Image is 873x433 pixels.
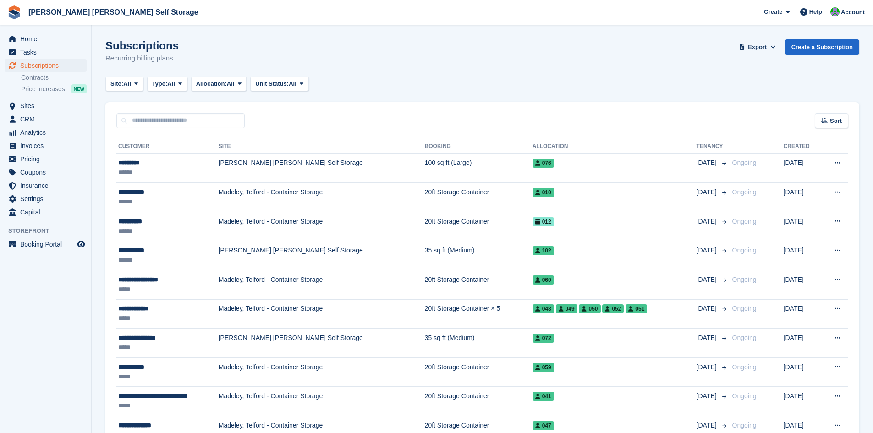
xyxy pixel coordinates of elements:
[20,179,75,192] span: Insurance
[737,39,778,55] button: Export
[425,329,533,358] td: 35 sq ft (Medium)
[697,217,719,226] span: [DATE]
[425,139,533,154] th: Booking
[533,275,554,285] span: 060
[219,153,425,183] td: [PERSON_NAME] [PERSON_NAME] Self Storage
[785,39,859,55] a: Create a Subscription
[697,333,719,343] span: [DATE]
[732,422,757,429] span: Ongoing
[425,241,533,270] td: 35 sq ft (Medium)
[20,238,75,251] span: Booking Portal
[697,362,719,372] span: [DATE]
[8,226,91,236] span: Storefront
[732,247,757,254] span: Ongoing
[105,39,179,52] h1: Subscriptions
[21,85,65,93] span: Price increases
[533,159,554,168] span: 076
[123,79,131,88] span: All
[20,166,75,179] span: Coupons
[732,276,757,283] span: Ongoing
[425,153,533,183] td: 100 sq ft (Large)
[784,329,821,358] td: [DATE]
[219,270,425,300] td: Madeley, Telford - Container Storage
[784,387,821,416] td: [DATE]
[784,139,821,154] th: Created
[20,139,75,152] span: Invoices
[147,77,187,92] button: Type: All
[784,357,821,387] td: [DATE]
[191,77,247,92] button: Allocation: All
[784,153,821,183] td: [DATE]
[5,46,87,59] a: menu
[219,387,425,416] td: Madeley, Telford - Container Storage
[71,84,87,93] div: NEW
[697,246,719,255] span: [DATE]
[425,183,533,212] td: 20ft Storage Container
[219,241,425,270] td: [PERSON_NAME] [PERSON_NAME] Self Storage
[255,79,289,88] span: Unit Status:
[784,212,821,241] td: [DATE]
[76,239,87,250] a: Preview store
[21,73,87,82] a: Contracts
[219,329,425,358] td: [PERSON_NAME] [PERSON_NAME] Self Storage
[732,305,757,312] span: Ongoing
[7,5,21,19] img: stora-icon-8386f47178a22dfd0bd8f6a31ec36ba5ce8667c1dd55bd0f319d3a0aa187defe.svg
[20,46,75,59] span: Tasks
[20,192,75,205] span: Settings
[602,304,624,313] span: 052
[227,79,235,88] span: All
[697,187,719,197] span: [DATE]
[425,212,533,241] td: 20ft Storage Container
[830,116,842,126] span: Sort
[697,421,719,430] span: [DATE]
[5,59,87,72] a: menu
[20,153,75,165] span: Pricing
[556,304,577,313] span: 049
[5,166,87,179] a: menu
[784,270,821,300] td: [DATE]
[732,218,757,225] span: Ongoing
[697,139,729,154] th: Tenancy
[732,363,757,371] span: Ongoing
[219,183,425,212] td: Madeley, Telford - Container Storage
[250,77,308,92] button: Unit Status: All
[21,84,87,94] a: Price increases NEW
[533,188,554,197] span: 010
[732,392,757,400] span: Ongoing
[196,79,227,88] span: Allocation:
[697,275,719,285] span: [DATE]
[533,246,554,255] span: 102
[425,270,533,300] td: 20ft Storage Container
[219,299,425,329] td: Madeley, Telford - Container Storage
[110,79,123,88] span: Site:
[784,241,821,270] td: [DATE]
[697,304,719,313] span: [DATE]
[732,159,757,166] span: Ongoing
[20,59,75,72] span: Subscriptions
[116,139,219,154] th: Customer
[5,113,87,126] a: menu
[20,206,75,219] span: Capital
[105,77,143,92] button: Site: All
[425,299,533,329] td: 20ft Storage Container × 5
[167,79,175,88] span: All
[20,99,75,112] span: Sites
[579,304,600,313] span: 050
[425,357,533,387] td: 20ft Storage Container
[5,126,87,139] a: menu
[5,153,87,165] a: menu
[152,79,168,88] span: Type:
[533,139,697,154] th: Allocation
[533,334,554,343] span: 072
[5,206,87,219] a: menu
[533,421,554,430] span: 047
[20,33,75,45] span: Home
[20,113,75,126] span: CRM
[5,238,87,251] a: menu
[830,7,840,16] img: Tom Spickernell
[425,387,533,416] td: 20ft Storage Container
[748,43,767,52] span: Export
[289,79,296,88] span: All
[533,304,554,313] span: 048
[533,392,554,401] span: 041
